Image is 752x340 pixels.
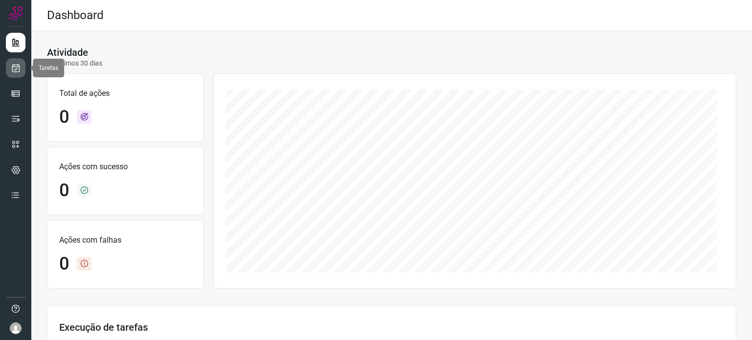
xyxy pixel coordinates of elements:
img: avatar-user-boy.jpg [10,322,22,334]
p: Ações com falhas [59,234,191,246]
h1: 0 [59,253,69,274]
p: Últimos 30 dias [47,58,102,68]
p: Total de ações [59,88,191,99]
h1: 0 [59,107,69,128]
img: Logo [8,6,23,21]
h2: Dashboard [47,8,104,23]
h1: 0 [59,180,69,201]
h3: Atividade [47,46,88,58]
h3: Execução de tarefas [59,321,724,333]
span: Tarefas [39,65,58,71]
p: Ações com sucesso [59,161,191,173]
